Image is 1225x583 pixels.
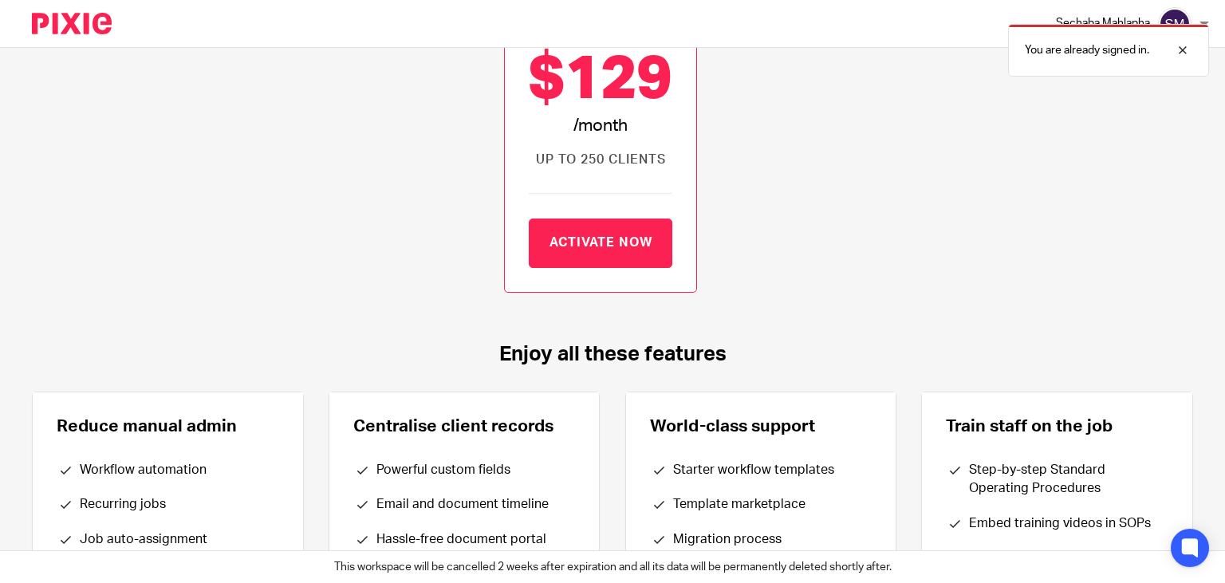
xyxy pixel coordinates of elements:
[673,530,869,549] li: Migration process
[80,461,275,479] li: Workflow automation
[529,219,673,268] a: Activate now
[1158,7,1192,41] img: svg%3E
[376,495,572,514] li: Email and document timeline
[376,461,572,479] li: Powerful custom fields
[946,416,1168,437] h3: Train staff on the job
[529,152,673,168] div: Up to 250 clients
[969,461,1164,498] li: Step-by-step Standard Operating Procedures
[32,341,1193,368] h2: Enjoy all these features
[80,530,275,549] li: Job auto-assignment
[376,530,572,549] li: Hassle-free document portal
[969,514,1164,533] li: Embed training videos in SOPs
[32,13,112,34] img: Pixie
[573,116,628,136] span: /month
[80,495,275,514] li: Recurring jobs
[673,495,869,514] li: Template marketplace
[673,461,869,479] li: Starter workflow templates
[57,416,279,437] h3: Reduce manual admin
[650,416,872,437] h3: World-class support
[529,44,672,116] span: $129
[353,416,576,437] h3: Centralise client records
[1025,42,1149,58] p: You are already signed in.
